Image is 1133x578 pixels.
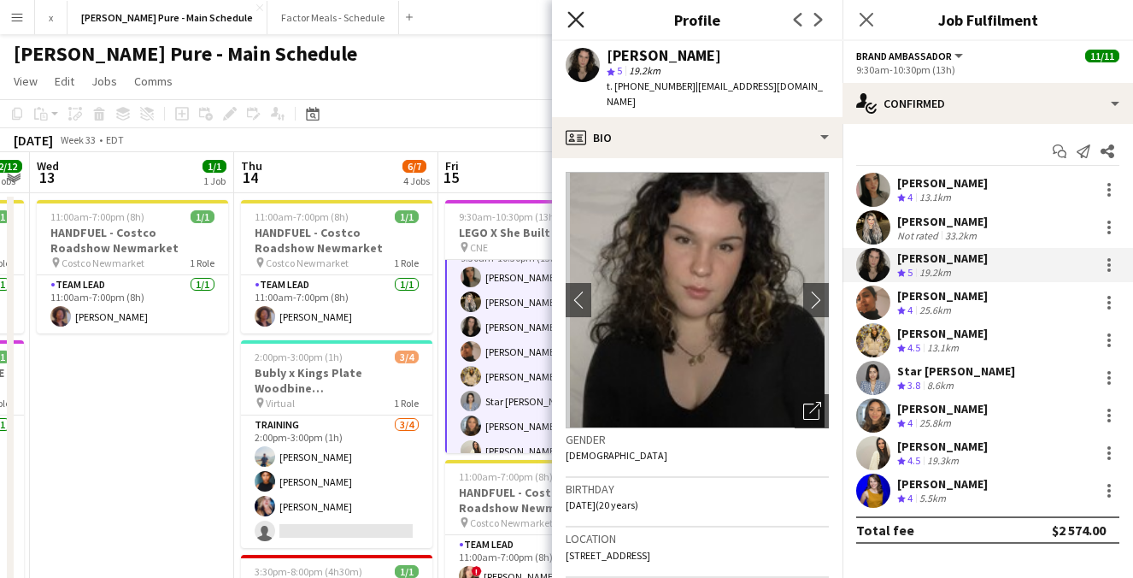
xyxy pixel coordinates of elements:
div: EDT [106,133,124,146]
h3: Birthday [566,481,829,497]
div: 8.6km [924,379,957,393]
span: 5 [907,266,913,279]
a: View [7,70,44,92]
span: ! [472,566,482,576]
a: Jobs [85,70,124,92]
span: 11:00am-7:00pm (8h) [50,210,144,223]
div: [PERSON_NAME] [897,214,988,229]
span: 1/1 [203,160,226,173]
button: Factor Meals - Schedule [267,1,399,34]
span: 1/1 [191,210,214,223]
span: Costco Newmarket [62,257,144,269]
div: [PERSON_NAME] [607,48,721,63]
span: 4.5 [907,341,920,354]
h3: LEGO X She Built That @ CNE [445,225,637,240]
div: [PERSON_NAME] [897,326,988,341]
span: 1 Role [190,257,214,269]
span: 9:30am-10:30pm (13h) [459,210,558,223]
span: 4 [907,492,913,504]
div: 9:30am-10:30pm (13h) [856,63,1119,76]
div: Confirmed [842,83,1133,124]
div: 25.6km [916,304,954,318]
app-card-role: Brand Ambassador9/99:30am-10:30pm (13h)[PERSON_NAME][PERSON_NAME][PERSON_NAME][PERSON_NAME][PERSO... [445,234,637,494]
span: 6/7 [402,160,426,173]
div: 19.2km [916,266,954,280]
div: Total fee [856,522,914,539]
div: 11:00am-7:00pm (8h)1/1HANDFUEL - Costco Roadshow Newmarket Costco Newmarket1 RoleTeam Lead1/111:0... [37,200,228,333]
span: Wed [37,158,59,174]
app-job-card: 2:00pm-3:00pm (1h)3/4Bubly x Kings Plate Woodbine [GEOGRAPHIC_DATA] Virtual1 RoleTraining3/42:00p... [241,340,432,548]
span: Comms [134,74,173,89]
span: 3.8 [907,379,920,392]
div: [PERSON_NAME] [897,401,988,416]
span: 1 Role [394,257,419,269]
span: [DEMOGRAPHIC_DATA] [566,449,667,462]
div: [PERSON_NAME] [897,439,988,454]
div: 5.5km [916,492,949,506]
h3: Location [566,531,829,546]
app-job-card: 11:00am-7:00pm (8h)1/1HANDFUEL - Costco Roadshow Newmarket Costco Newmarket1 RoleTeam Lead1/111:0... [241,200,432,333]
span: CNE [470,241,488,254]
span: 4.5 [907,454,920,467]
div: $2 574.00 [1052,522,1106,539]
div: 13.1km [916,191,954,205]
span: 11/11 [1085,50,1119,62]
span: Edit [55,74,74,89]
h3: Bubly x Kings Plate Woodbine [GEOGRAPHIC_DATA] [241,365,432,396]
div: Bio [552,117,842,158]
span: 15 [443,168,459,187]
span: 14 [238,168,262,187]
span: 13 [34,168,59,187]
button: Brand Ambassador [856,50,966,62]
span: [STREET_ADDRESS] [566,549,650,562]
span: | [EMAIL_ADDRESS][DOMAIN_NAME] [607,80,823,108]
app-job-card: 9:30am-10:30pm (13h)11/11LEGO X She Built That @ CNE CNE3 Roles9:30am-12:30pm (3h)[PERSON_NAME]Br... [445,200,637,453]
span: Thu [241,158,262,174]
span: 3/4 [395,351,419,363]
div: 19.3km [924,454,962,469]
div: 1 Job [203,174,226,187]
span: t. [PHONE_NUMBER] [607,80,696,92]
div: 4 Jobs [403,174,430,187]
div: [PERSON_NAME] [897,175,988,191]
div: [PERSON_NAME] [897,251,988,266]
a: Edit [48,70,81,92]
h3: HANDFUEL - Costco Roadshow Newmarket [241,225,432,256]
span: 19.2km [625,64,664,77]
div: Star [PERSON_NAME] [897,363,1015,379]
div: Not rated [897,229,942,242]
h3: HANDFUEL - Costco Roadshow Newmarket [37,225,228,256]
app-card-role: Team Lead1/111:00am-7:00pm (8h)[PERSON_NAME] [37,275,228,333]
span: Jobs [91,74,117,89]
span: 4 [907,416,913,429]
div: 13.1km [924,341,962,356]
div: [PERSON_NAME] [897,476,988,492]
a: Comms [127,70,179,92]
span: Virtual [266,397,295,410]
span: Fri [445,158,459,174]
span: 3:30pm-8:00pm (4h30m) [255,565,362,578]
div: 25.8km [916,416,954,431]
button: x [35,1,68,34]
h3: Gender [566,432,829,447]
span: View [14,74,38,89]
span: 4 [907,304,913,316]
h3: Profile [552,9,842,31]
span: Costco Newmarket [266,257,349,269]
span: 1 Role [394,397,419,410]
app-card-role: Team Lead1/111:00am-7:00pm (8h)[PERSON_NAME] [241,275,432,333]
span: [DATE] (20 years) [566,498,638,511]
h3: HANDFUEL - Costco Roadshow Newmarket [445,485,637,516]
span: 1/1 [395,565,419,578]
span: 2:00pm-3:00pm (1h) [255,351,343,363]
div: [PERSON_NAME] [897,288,988,304]
span: 4 [907,191,913,203]
span: Week 33 [56,133,99,146]
button: [PERSON_NAME] Pure - Main Schedule [68,1,267,34]
app-card-role: Training3/42:00pm-3:00pm (1h)[PERSON_NAME][PERSON_NAME][PERSON_NAME] [241,416,432,548]
span: 5 [617,64,622,77]
h1: [PERSON_NAME] Pure - Main Schedule [14,41,357,67]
